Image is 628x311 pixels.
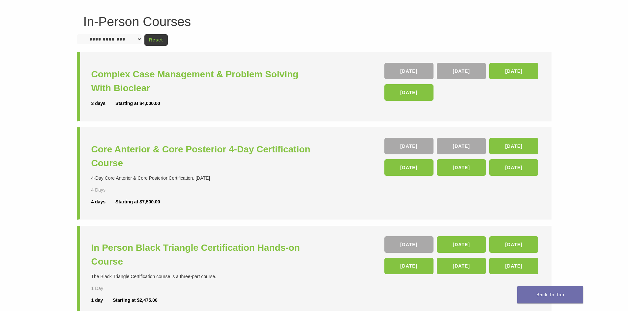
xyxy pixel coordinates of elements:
[384,138,434,154] a: [DATE]
[489,159,538,176] a: [DATE]
[83,15,545,28] h1: In-Person Courses
[437,63,486,79] a: [DATE]
[115,100,160,107] div: Starting at $4,000.00
[91,175,316,182] div: 4-Day Core Anterior & Core Posterior Certification. [DATE]
[517,286,583,303] a: Back To Top
[113,297,157,304] div: Starting at $2,475.00
[115,198,160,205] div: Starting at $7,500.00
[437,258,486,274] a: [DATE]
[91,273,316,280] div: The Black Triangle Certification course is a three-part course.
[384,84,434,101] a: [DATE]
[384,63,540,104] div: , , ,
[489,258,538,274] a: [DATE]
[489,236,538,253] a: [DATE]
[384,138,540,179] div: , , , , ,
[489,63,538,79] a: [DATE]
[91,198,116,205] div: 4 days
[384,159,434,176] a: [DATE]
[384,258,434,274] a: [DATE]
[144,34,168,46] a: Reset
[91,297,113,304] div: 1 day
[91,143,316,170] a: Core Anterior & Core Posterior 4-Day Certification Course
[437,159,486,176] a: [DATE]
[91,187,125,194] div: 4 Days
[91,241,316,269] a: In Person Black Triangle Certification Hands-on Course
[91,100,116,107] div: 3 days
[91,285,125,292] div: 1 Day
[437,236,486,253] a: [DATE]
[384,236,540,277] div: , , , , ,
[384,236,434,253] a: [DATE]
[91,67,316,95] a: Complex Case Management & Problem Solving With Bioclear
[437,138,486,154] a: [DATE]
[384,63,434,79] a: [DATE]
[489,138,538,154] a: [DATE]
